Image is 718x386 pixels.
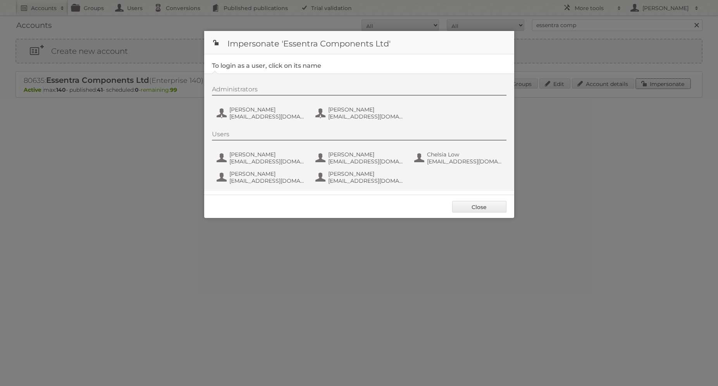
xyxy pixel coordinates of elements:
[427,158,502,165] span: [EMAIL_ADDRESS][DOMAIN_NAME]
[328,113,403,120] span: [EMAIL_ADDRESS][DOMAIN_NAME]
[204,31,514,54] h1: Impersonate 'Essentra Components Ltd'
[315,150,406,166] button: [PERSON_NAME] [EMAIL_ADDRESS][DOMAIN_NAME]
[229,177,305,184] span: [EMAIL_ADDRESS][DOMAIN_NAME]
[229,106,305,113] span: [PERSON_NAME]
[328,158,403,165] span: [EMAIL_ADDRESS][DOMAIN_NAME]
[229,151,305,158] span: [PERSON_NAME]
[328,151,403,158] span: [PERSON_NAME]
[427,151,502,158] span: Chelsia Low
[216,150,307,166] button: [PERSON_NAME] [EMAIL_ADDRESS][DOMAIN_NAME]
[315,170,406,185] button: [PERSON_NAME] [EMAIL_ADDRESS][DOMAIN_NAME]
[452,201,506,213] a: Close
[212,130,506,141] div: Users
[328,177,403,184] span: [EMAIL_ADDRESS][DOMAIN_NAME]
[216,170,307,185] button: [PERSON_NAME] [EMAIL_ADDRESS][DOMAIN_NAME]
[216,105,307,121] button: [PERSON_NAME] [EMAIL_ADDRESS][DOMAIN_NAME]
[315,105,406,121] button: [PERSON_NAME] [EMAIL_ADDRESS][DOMAIN_NAME]
[328,170,403,177] span: [PERSON_NAME]
[229,113,305,120] span: [EMAIL_ADDRESS][DOMAIN_NAME]
[212,62,321,69] legend: To login as a user, click on its name
[212,86,506,96] div: Administrators
[229,170,305,177] span: [PERSON_NAME]
[229,158,305,165] span: [EMAIL_ADDRESS][DOMAIN_NAME]
[413,150,504,166] button: Chelsia Low [EMAIL_ADDRESS][DOMAIN_NAME]
[328,106,403,113] span: [PERSON_NAME]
